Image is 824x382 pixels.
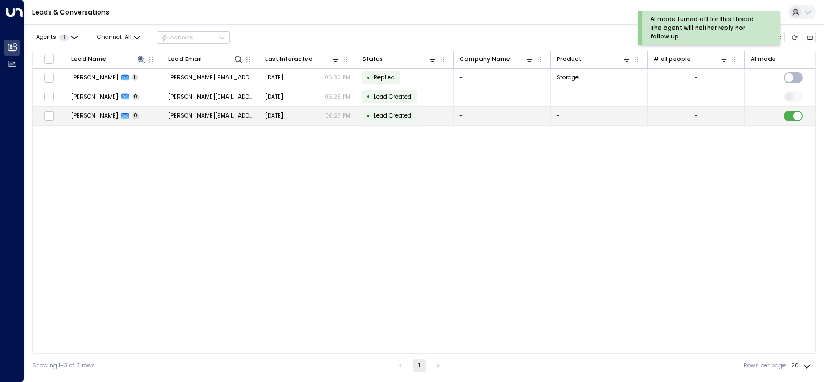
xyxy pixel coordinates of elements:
[265,73,283,81] span: Yesterday
[168,54,244,64] div: Lead Email
[157,31,230,44] button: Actions
[374,93,411,101] span: Lead Created
[168,112,253,120] span: gail.k89@proton.me
[454,87,551,106] td: -
[36,35,56,40] span: Agents
[367,109,370,123] div: •
[459,54,535,64] div: Company Name
[32,32,80,43] button: Agents1
[161,34,194,42] div: Actions
[695,112,698,120] div: -
[394,359,445,372] nav: pagination navigation
[32,361,95,370] div: Showing 1-3 of 3 rows
[94,32,143,43] button: Channel:All
[71,73,118,81] span: Gail Kingsford
[44,92,54,102] span: Toggle select row
[551,107,648,126] td: -
[367,71,370,85] div: •
[265,93,283,101] span: Yesterday
[168,93,253,101] span: gail.k89@proton.me
[71,54,106,64] div: Lead Name
[325,73,351,81] p: 06:32 PM
[751,54,776,64] div: AI mode
[44,53,54,64] span: Toggle select all
[374,112,411,120] span: Lead Created
[132,112,140,119] span: 0
[325,112,351,120] p: 06:27 PM
[551,87,648,106] td: -
[362,54,438,64] div: Status
[168,54,202,64] div: Lead Email
[71,112,118,120] span: Gail Kingsford
[650,15,764,40] div: AI mode turned off for this thread. The agent will neither reply nor follow up.
[125,34,132,40] span: All
[265,54,341,64] div: Last Interacted
[325,93,351,101] p: 06:28 PM
[374,73,395,81] span: Replied
[44,111,54,121] span: Toggle select row
[132,93,140,100] span: 0
[71,54,147,64] div: Lead Name
[71,93,118,101] span: Gail Kingsford
[157,31,230,44] div: Button group with a nested menu
[791,359,813,372] div: 20
[59,35,69,41] span: 1
[654,54,729,64] div: # of people
[744,361,787,370] label: Rows per page:
[557,73,579,81] span: Storage
[695,93,698,101] div: -
[454,107,551,126] td: -
[362,54,383,64] div: Status
[557,54,632,64] div: Product
[367,90,370,104] div: •
[265,112,283,120] span: Yesterday
[168,73,253,81] span: gail.k89@proton.me
[654,54,691,64] div: # of people
[44,72,54,83] span: Toggle select row
[132,74,138,81] span: 1
[459,54,510,64] div: Company Name
[94,32,143,43] span: Channel:
[265,54,313,64] div: Last Interacted
[32,8,109,17] a: Leads & Conversations
[454,69,551,87] td: -
[695,73,698,81] div: -
[557,54,581,64] div: Product
[413,359,426,372] button: page 1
